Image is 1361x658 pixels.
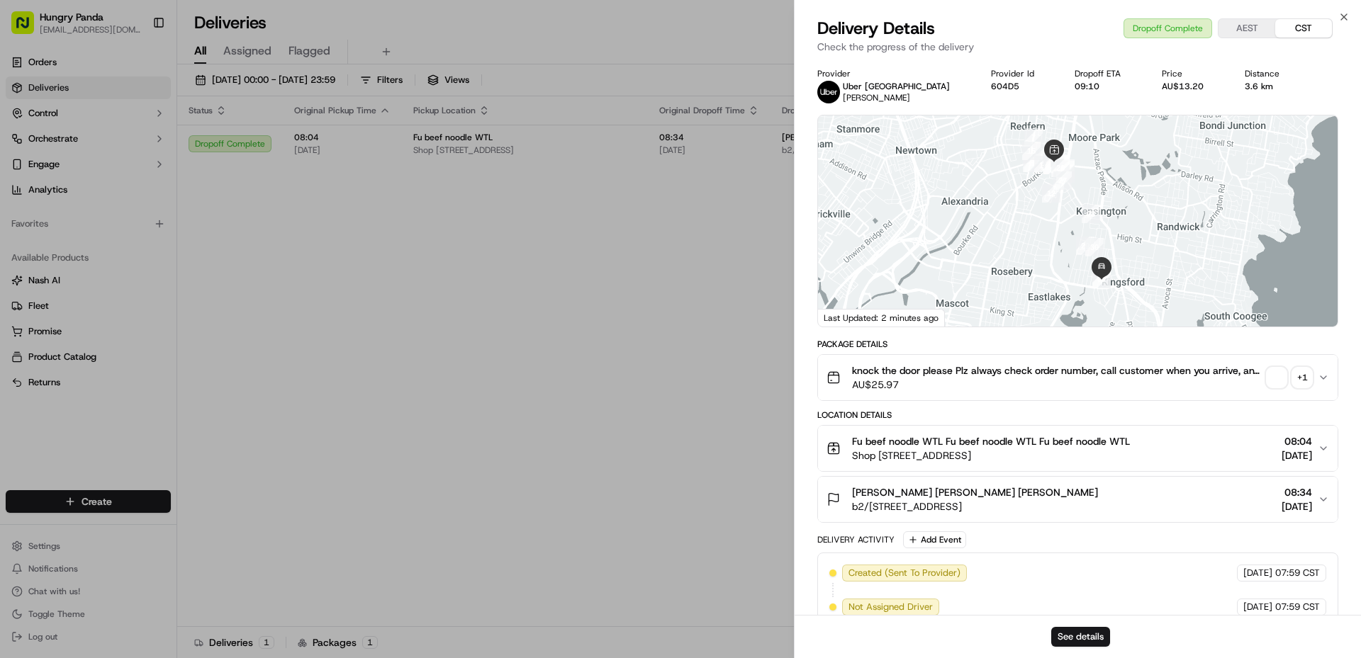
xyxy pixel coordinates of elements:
[817,17,935,40] span: Delivery Details
[1075,81,1139,92] div: 09:10
[852,448,1130,463] span: Shop [STREET_ADDRESS]
[1267,368,1312,387] button: +1
[14,206,37,229] img: Asif Zaman Khan
[28,259,40,270] img: 1736555255976-a54dd68f-1ca7-489b-9aae-adbdc363a1c4
[14,318,26,329] div: 📗
[14,135,40,161] img: 1736555255976-a54dd68f-1ca7-489b-9aae-adbdc363a1c4
[1042,184,1060,203] div: 12
[1056,159,1075,178] div: 25
[114,311,233,336] a: 💻API Documentation
[44,220,115,231] span: [PERSON_NAME]
[1219,19,1275,38] button: AEST
[1282,499,1312,514] span: [DATE]
[64,149,195,161] div: We're available if you need us!
[134,317,228,331] span: API Documentation
[37,91,255,106] input: Got a question? Start typing here...
[991,81,1019,92] button: 604D5
[1051,627,1110,647] button: See details
[817,81,840,103] img: uber-new-logo.jpeg
[1022,142,1041,160] div: 15
[1275,601,1320,613] span: 07:59 CST
[843,81,950,92] p: Uber [GEOGRAPHIC_DATA]
[1245,81,1298,92] div: 3.6 km
[818,355,1338,400] button: knock the door please Plz always check order number, call customer when you arrive, any delivery ...
[852,434,1130,448] span: Fu beef noodle WTL Fu beef noodle WTL Fu beef noodle WTL
[817,40,1338,54] p: Check the progress of the delivery
[1053,171,1072,190] div: 27
[852,378,1261,392] span: AU$25.97
[1275,19,1332,38] button: CST
[118,258,123,269] span: •
[125,220,159,231] span: 8月27日
[118,220,123,231] span: •
[28,317,108,331] span: Knowledge Base
[817,339,1338,350] div: Package Details
[1282,434,1312,448] span: 08:04
[64,135,233,149] div: Start new chat
[1043,156,1062,174] div: 18
[852,363,1261,378] span: knock the door please Plz always check order number, call customer when you arrive, any delivery ...
[1085,238,1104,256] div: 30
[848,601,933,613] span: Not Assigned Driver
[44,258,115,269] span: [PERSON_NAME]
[1243,567,1272,579] span: [DATE]
[848,567,960,579] span: Created (Sent To Provider)
[1162,68,1222,79] div: Price
[1051,159,1070,177] div: 26
[852,485,1098,499] span: [PERSON_NAME] [PERSON_NAME] [PERSON_NAME]
[1275,567,1320,579] span: 07:59 CST
[1282,448,1312,463] span: [DATE]
[1024,128,1043,147] div: 7
[817,68,968,79] div: Provider
[1082,205,1100,223] div: 28
[1075,68,1139,79] div: Dropoff ETA
[818,309,945,327] div: Last Updated: 2 minutes ago
[843,92,910,103] span: [PERSON_NAME]
[141,351,172,362] span: Pylon
[1162,81,1222,92] div: AU$13.20
[30,135,55,161] img: 1753817452368-0c19585d-7be3-40d9-9a41-2dc781b3d1eb
[14,244,37,267] img: Bea Lacdao
[9,311,114,336] a: 📗Knowledge Base
[1023,154,1041,172] div: 8
[220,181,258,198] button: See all
[120,318,131,329] div: 💻
[991,68,1053,79] div: Provider Id
[125,258,159,269] span: 8月19日
[817,409,1338,421] div: Location Details
[1245,68,1298,79] div: Distance
[241,140,258,157] button: Start new chat
[14,14,43,42] img: Nash
[903,531,966,548] button: Add Event
[14,184,95,195] div: Past conversations
[818,426,1338,471] button: Fu beef noodle WTL Fu beef noodle WTL Fu beef noodle WTLShop [STREET_ADDRESS]08:04[DATE]
[1051,154,1069,173] div: 22
[1076,237,1094,255] div: 29
[852,499,1098,514] span: b2/[STREET_ADDRESS]
[14,57,258,79] p: Welcome 👋
[818,477,1338,522] button: [PERSON_NAME] [PERSON_NAME] [PERSON_NAME]b2/[STREET_ADDRESS]08:34[DATE]
[1034,156,1053,174] div: 16
[1243,601,1272,613] span: [DATE]
[28,220,40,232] img: 1736555255976-a54dd68f-1ca7-489b-9aae-adbdc363a1c4
[817,534,895,545] div: Delivery Activity
[1282,485,1312,499] span: 08:34
[100,351,172,362] a: Powered byPylon
[1292,368,1312,387] div: + 1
